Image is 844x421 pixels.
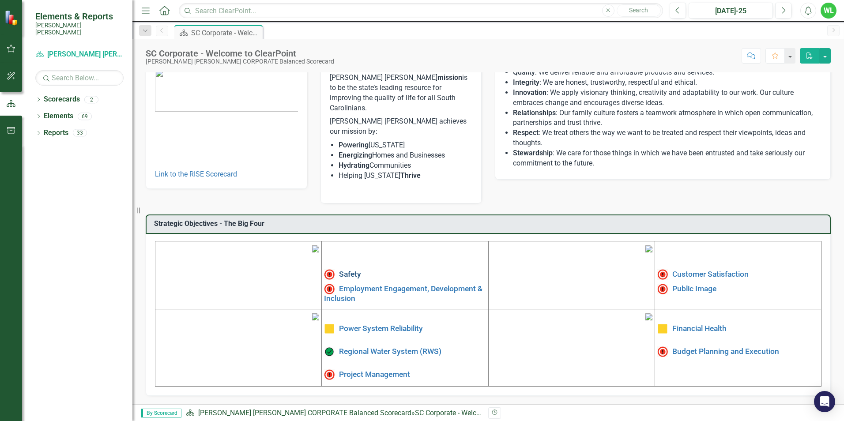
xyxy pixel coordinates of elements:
[513,148,821,169] li: : We care for those things in which we have been entrusted and take seriously our commitment to t...
[513,149,553,157] strong: Stewardship
[415,409,532,417] div: SC Corporate - Welcome to ClearPoint
[73,129,87,137] div: 33
[339,141,369,149] strong: Powering
[657,269,668,280] img: High Alert
[179,3,663,19] input: Search ClearPoint...
[78,113,92,120] div: 69
[692,6,770,16] div: [DATE]-25
[154,220,825,228] h3: Strategic Objectives - The Big Four
[513,78,821,88] li: : We are honest, trustworthy, respectful and ethical.
[657,346,668,357] img: Not Meeting Target
[513,78,539,86] strong: Integrity
[617,4,661,17] button: Search
[821,3,836,19] button: WL
[339,140,473,150] li: [US_STATE]
[324,284,335,294] img: Not Meeting Target
[35,22,124,36] small: [PERSON_NAME] [PERSON_NAME]
[657,284,668,294] img: Not Meeting Target
[437,73,462,82] strong: mission
[35,70,124,86] input: Search Below...
[689,3,773,19] button: [DATE]-25
[672,347,779,356] a: Budget Planning and Execution
[339,324,423,333] a: Power System Reliability
[339,347,441,356] a: Regional Water System (RWS)
[629,7,648,14] span: Search
[44,128,68,138] a: Reports
[146,49,334,58] div: SC Corporate - Welcome to ClearPoint
[339,161,473,171] li: Communities
[312,313,319,320] img: mceclip3%20v3.png
[513,109,556,117] strong: Relationships
[814,391,835,412] div: Open Intercom Messenger
[146,58,334,65] div: [PERSON_NAME] [PERSON_NAME] CORPORATE Balanced Scorecard
[324,269,335,280] img: High Alert
[330,115,473,139] p: [PERSON_NAME] [PERSON_NAME] achieves our mission by:
[324,284,482,302] a: Employment Engagement, Development & Inclusion
[339,150,473,161] li: Homes and Businesses
[35,49,124,60] a: [PERSON_NAME] [PERSON_NAME] CORPORATE Balanced Scorecard
[84,96,98,103] div: 2
[400,171,421,180] strong: Thrive
[645,245,652,252] img: mceclip2%20v3.png
[513,128,821,148] li: : We treat others the way we want to be treated and respect their viewpoints, ideas and thoughts.
[198,409,411,417] a: [PERSON_NAME] [PERSON_NAME] CORPORATE Balanced Scorecard
[330,73,473,115] p: [PERSON_NAME] [PERSON_NAME] is to be the state’s leading resource for improving the quality of li...
[339,151,372,159] strong: Energizing
[4,10,20,26] img: ClearPoint Strategy
[186,408,482,418] div: »
[672,324,727,333] a: Financial Health
[672,284,716,293] a: Public Image
[513,108,821,128] li: : Our family culture fosters a teamwork atmosphere in which open communication, partnerships and ...
[339,171,473,181] li: Helping [US_STATE]
[324,369,335,380] img: Not Meeting Target
[191,27,260,38] div: SC Corporate - Welcome to ClearPoint
[339,270,361,278] a: Safety
[513,128,539,137] strong: Respect
[324,346,335,357] img: On Target
[657,323,668,334] img: Caution
[44,111,73,121] a: Elements
[513,88,546,97] strong: Innovation
[513,68,821,78] li: : We deliver reliable and affordable products and services.
[324,323,335,334] img: Caution
[44,94,80,105] a: Scorecards
[155,170,237,178] a: Link to the RISE Scorecard
[35,11,124,22] span: Elements & Reports
[339,161,369,169] strong: Hydrating
[645,313,652,320] img: mceclip4.png
[312,245,319,252] img: mceclip1%20v4.png
[513,68,535,76] strong: Quality
[339,370,410,379] a: Project Management
[141,409,181,417] span: By Scorecard
[672,270,749,278] a: Customer Satisfaction
[513,88,821,108] li: : We apply visionary thinking, creativity and adaptability to our work. Our culture embraces chan...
